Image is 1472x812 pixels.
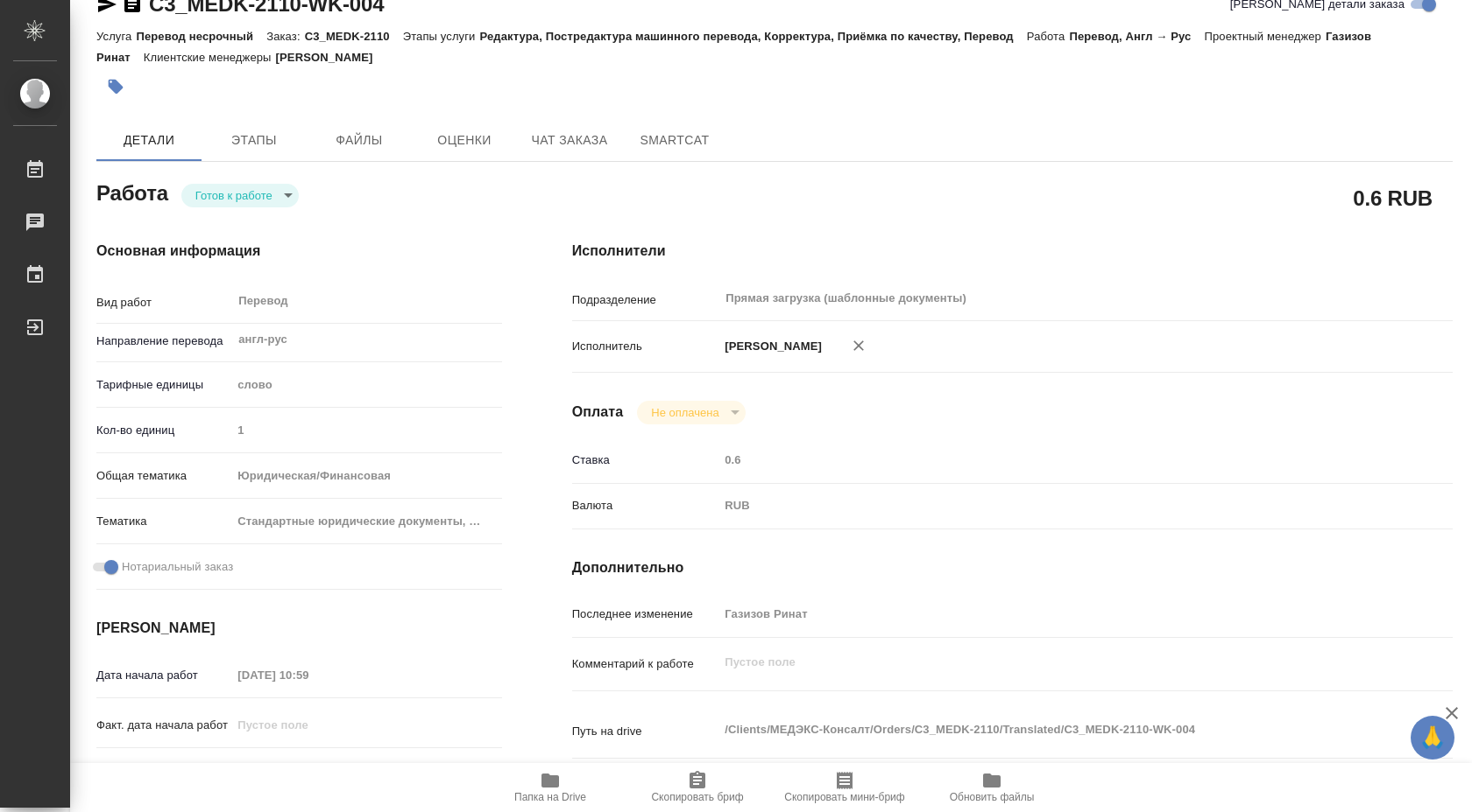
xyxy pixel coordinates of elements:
[637,401,745,424] div: Готов к работе
[514,791,586,803] span: Папка на Drive
[718,447,1379,472] input: Пустое поле
[231,662,385,688] input: Пустое поле
[572,557,1453,578] h4: Дополнительно
[231,712,385,738] input: Пустое поле
[403,30,480,43] p: Этапы услуги
[572,241,1453,262] h4: Исполнители
[572,655,719,673] p: Комментарий к работе
[718,491,1379,521] div: RUB
[572,402,624,423] h4: Оплата
[96,667,231,684] p: Дата начала работ
[646,405,724,420] button: Не оплачена
[572,451,719,469] p: Ставка
[96,30,136,43] p: Услуга
[784,791,904,803] span: Скопировать мини-бриф
[96,422,231,439] p: Кол-во единиц
[572,338,719,355] p: Исполнитель
[422,129,506,151] span: Оценки
[839,326,878,365] button: Удалить исполнителя
[633,129,717,151] span: SmartCat
[96,376,231,394] p: Тарифные единицы
[96,762,231,780] p: Срок завершения работ
[718,601,1379,626] input: Пустое поле
[266,30,304,43] p: Заказ:
[305,30,403,43] p: C3_MEDK-2110
[718,715,1379,745] textarea: /Clients/МЕДЭКС-Консалт/Orders/C3_MEDK-2110/Translated/C3_MEDK-2110-WK-004
[212,129,296,151] span: Этапы
[231,507,501,536] div: Стандартные юридические документы, договоры, уставы
[231,758,385,783] input: Пустое поле
[190,188,278,203] button: Готов к работе
[771,763,918,812] button: Скопировать мини-бриф
[96,513,231,530] p: Тематика
[1353,183,1433,213] h2: 0.6 RUB
[231,461,501,491] div: Юридическая/Финансовая
[96,176,168,207] h2: Работа
[181,184,299,207] div: Готов к работе
[477,763,624,812] button: Папка на Drive
[572,605,719,623] p: Последнее изменение
[96,332,231,350] p: Направление перевода
[144,51,276,64] p: Клиентские менеджеры
[96,717,231,734] p: Факт. дата начала работ
[479,30,1026,43] p: Редактура, Постредактура машинного перевода, Корректура, Приёмка по качеству, Перевод
[918,763,1065,812] button: Обновить файлы
[96,467,231,485] p: Общая тематика
[107,129,191,151] span: Детали
[1027,30,1070,43] p: Работа
[572,291,719,309] p: Подразделение
[317,129,401,151] span: Файлы
[96,618,502,639] h4: [PERSON_NAME]
[624,763,771,812] button: Скопировать бриф
[1069,30,1204,43] p: Перевод, Англ → Рус
[572,497,719,514] p: Валюта
[527,129,612,151] span: Чат заказа
[1418,719,1447,756] span: 🙏
[231,417,501,443] input: Пустое поле
[1204,30,1325,43] p: Проектный менеджер
[231,370,501,400] div: слово
[96,67,135,106] button: Добавить тэг
[122,558,233,576] span: Нотариальный заказ
[96,241,502,262] h4: Основная информация
[572,723,719,740] p: Путь на drive
[1411,716,1454,759] button: 🙏
[651,791,743,803] span: Скопировать бриф
[276,51,386,64] p: [PERSON_NAME]
[718,338,822,355] p: [PERSON_NAME]
[136,30,266,43] p: Перевод несрочный
[96,294,231,311] p: Вид работ
[950,791,1035,803] span: Обновить файлы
